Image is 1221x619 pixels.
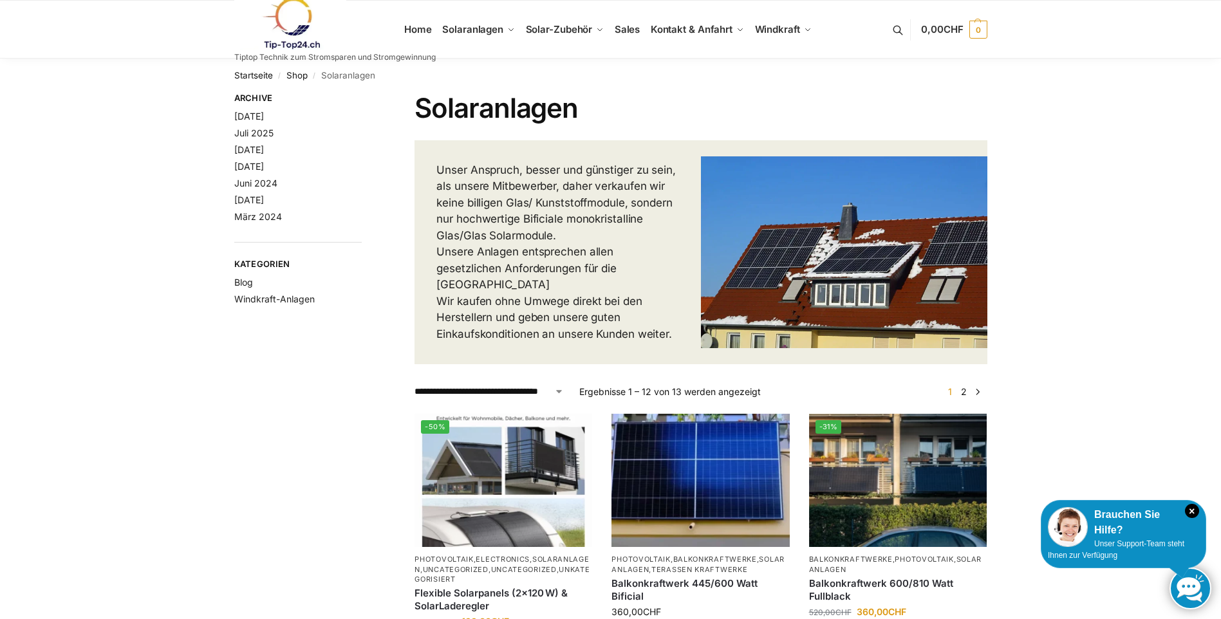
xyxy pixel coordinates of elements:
a: Balkonkraftwerk 600/810 Watt Fullblack [809,577,987,602]
a: Windkraft [749,1,817,59]
a: Electronics [476,555,530,564]
img: Flexible Solar Module für Wohnmobile Camping Balkon [415,414,592,547]
a: Balkonkraftwerke [809,555,893,564]
a: Juli 2025 [234,127,274,138]
a: Photovoltaik [415,555,473,564]
span: Kategorien [234,258,362,271]
span: CHF [643,606,661,617]
a: Blog [234,277,253,288]
a: 0,00CHF 0 [921,10,987,49]
img: Solar Dachanlage 6,5 KW [701,156,987,347]
bdi: 360,00 [611,606,661,617]
a: Kontakt & Anfahrt [645,1,749,59]
span: Solaranlagen [442,23,503,35]
a: [DATE] [234,144,264,155]
a: Sales [609,1,645,59]
button: Close filters [362,93,369,107]
a: Photovoltaik [895,555,953,564]
span: Unser Support-Team steht Ihnen zur Verfügung [1048,539,1184,560]
a: [DATE] [234,194,264,205]
a: Balkonkraftwerke [673,555,757,564]
a: [DATE] [234,161,264,172]
img: 2 Balkonkraftwerke [809,414,987,547]
p: , , , , , [415,555,592,584]
span: Solar-Zubehör [526,23,593,35]
nav: Breadcrumb [234,59,987,92]
span: Kontakt & Anfahrt [651,23,732,35]
span: CHF [944,23,964,35]
a: Startseite [234,70,273,80]
p: Tiptop Technik zum Stromsparen und Stromgewinnung [234,53,436,61]
nav: Produkt-Seitennummerierung [940,385,987,398]
h1: Solaranlagen [415,92,987,124]
a: Flexible Solarpanels (2×120 W) & SolarLaderegler [415,587,592,612]
a: Unkategorisiert [415,565,590,584]
a: Solar-Zubehör [520,1,609,59]
a: Uncategorized [491,565,557,574]
a: [DATE] [234,111,264,122]
div: Brauchen Sie Hilfe? [1048,507,1199,538]
a: Balkonkraftwerk 445/600 Watt Bificial [611,577,789,602]
span: / [308,71,321,81]
span: Seite 1 [945,386,955,397]
a: Solaranlagen [437,1,520,59]
a: -31%2 Balkonkraftwerke [809,414,987,547]
span: CHF [835,607,852,617]
a: Shop [286,70,308,80]
a: Solaranlagen [809,555,982,573]
p: Unser Anspruch, besser und günstiger zu sein, als unsere Mitbewerber, daher verkaufen wir keine b... [436,162,679,343]
bdi: 520,00 [809,607,852,617]
p: , , [809,555,987,575]
img: Customer service [1048,507,1088,547]
a: Solaranlagen [611,555,785,573]
a: Uncategorized [423,565,489,574]
i: Schließen [1185,504,1199,518]
a: Terassen Kraftwerke [651,565,747,574]
span: / [273,71,286,81]
span: 0 [969,21,987,39]
a: Seite 2 [958,386,970,397]
a: Windkraft-Anlagen [234,293,315,304]
a: Photovoltaik [611,555,670,564]
select: Shop-Reihenfolge [415,385,564,398]
p: , , , [611,555,789,575]
span: 0,00 [921,23,963,35]
a: Solaranlagen [415,555,589,573]
a: → [973,385,982,398]
img: Solaranlage für den kleinen Balkon [611,414,789,547]
span: Archive [234,92,362,105]
a: Juni 2024 [234,178,277,189]
span: Windkraft [755,23,800,35]
bdi: 360,00 [857,606,906,617]
p: Ergebnisse 1 – 12 von 13 werden angezeigt [579,385,761,398]
span: CHF [888,606,906,617]
a: März 2024 [234,211,282,222]
a: -50%Flexible Solar Module für Wohnmobile Camping Balkon [415,414,592,547]
span: Sales [615,23,640,35]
